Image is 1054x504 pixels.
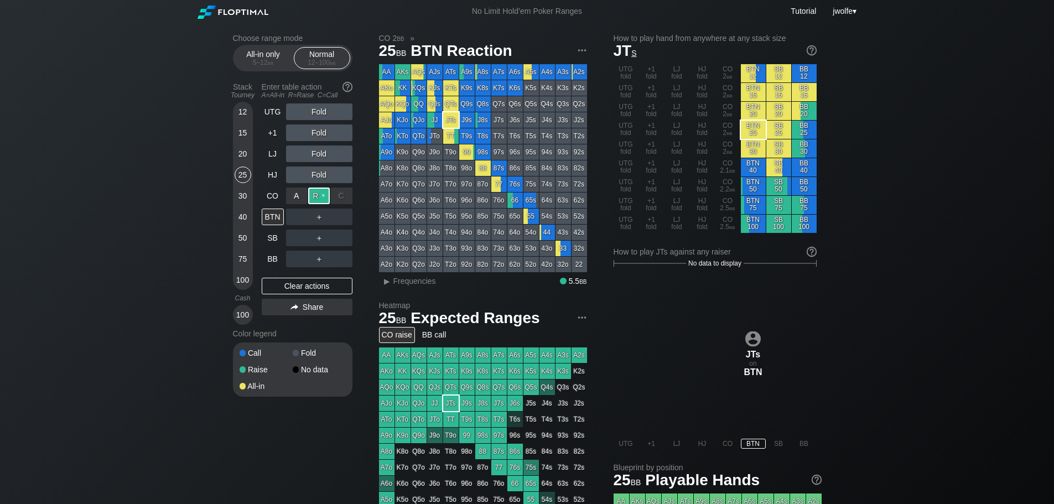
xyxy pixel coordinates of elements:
div: HJ fold [690,158,715,176]
div: CO 2 [715,121,740,139]
div: Fold [286,167,352,183]
div: J4o [427,225,443,240]
div: A4o [379,225,394,240]
div: +1 fold [639,102,664,120]
div: T9o [443,144,459,160]
div: A3o [379,241,394,256]
div: BTN [262,209,284,225]
div: Q5s [523,96,539,112]
div: 95o [459,209,475,224]
div: 42s [572,225,587,240]
div: BB 100 [792,215,817,233]
div: J3s [555,112,571,128]
div: JTs [443,112,459,128]
div: K8s [475,80,491,96]
div: Q7o [411,176,427,192]
div: BTN 20 [741,102,766,120]
div: A2s [572,64,587,80]
div: 84s [539,160,555,176]
div: QQ [411,96,427,112]
div: 66 [507,193,523,208]
div: Q5o [411,209,427,224]
div: 99 [459,144,475,160]
div: UTG fold [614,64,638,82]
div: T4s [539,128,555,144]
div: HJ fold [690,64,715,82]
div: CO [262,188,284,204]
div: K3s [555,80,571,96]
div: 52s [572,209,587,224]
div: HJ fold [690,196,715,214]
div: QTs [443,96,459,112]
span: bb [726,129,733,137]
img: icon-avatar.b40e07d9.svg [745,331,761,346]
img: help.32db89a4.svg [811,474,823,486]
div: 75o [491,209,507,224]
div: SB 12 [766,64,791,82]
div: KTo [395,128,411,144]
div: T3o [443,241,459,256]
div: T7s [491,128,507,144]
div: 74s [539,176,555,192]
div: 40 [235,209,251,225]
div: Fold [286,124,352,141]
div: T6s [507,128,523,144]
div: UTG fold [614,177,638,195]
div: ATo [379,128,394,144]
div: HJ fold [690,177,715,195]
div: CO 2 [715,102,740,120]
span: CO 2 [377,33,406,43]
div: AJo [379,112,394,128]
div: No data [293,366,346,373]
div: 100 [235,272,251,288]
div: Fold [286,103,352,120]
div: A6s [507,64,523,80]
div: K4o [395,225,411,240]
div: Raise [240,366,293,373]
div: KJs [427,80,443,96]
div: All-in only [238,48,289,69]
div: 25 [235,167,251,183]
span: bb [397,34,404,43]
div: BB 40 [792,158,817,176]
div: Q8o [411,160,427,176]
div: 95s [523,144,539,160]
div: BTN 50 [741,177,766,195]
div: A=All-in R=Raise C=Call [262,91,352,99]
div: 53s [555,209,571,224]
div: All-in [240,382,293,390]
div: Raise [286,188,352,204]
div: A [286,188,308,204]
div: BTN 25 [741,121,766,139]
div: Q6o [411,193,427,208]
span: bb [729,185,735,193]
div: +1 fold [639,158,664,176]
div: 92s [572,144,587,160]
div: 76s [507,176,523,192]
div: AQo [379,96,394,112]
div: J7s [491,112,507,128]
div: BB 20 [792,102,817,120]
div: 86o [475,193,491,208]
div: Q9s [459,96,475,112]
div: Stack [229,78,257,103]
div: 82s [572,160,587,176]
img: ellipsis.fd386fe8.svg [576,44,588,56]
div: 12 – 100 [299,59,345,66]
div: T4o [443,225,459,240]
div: Q8s [475,96,491,112]
div: K5o [395,209,411,224]
div: 73s [555,176,571,192]
div: LJ fold [664,121,689,139]
div: 96s [507,144,523,160]
div: SB 20 [766,102,791,120]
div: 83s [555,160,571,176]
div: J3o [427,241,443,256]
div: J6s [507,112,523,128]
div: BTN 15 [741,83,766,101]
div: J9o [427,144,443,160]
div: SB 100 [766,215,791,233]
div: 54s [539,209,555,224]
div: BTN 75 [741,196,766,214]
div: J6o [427,193,443,208]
